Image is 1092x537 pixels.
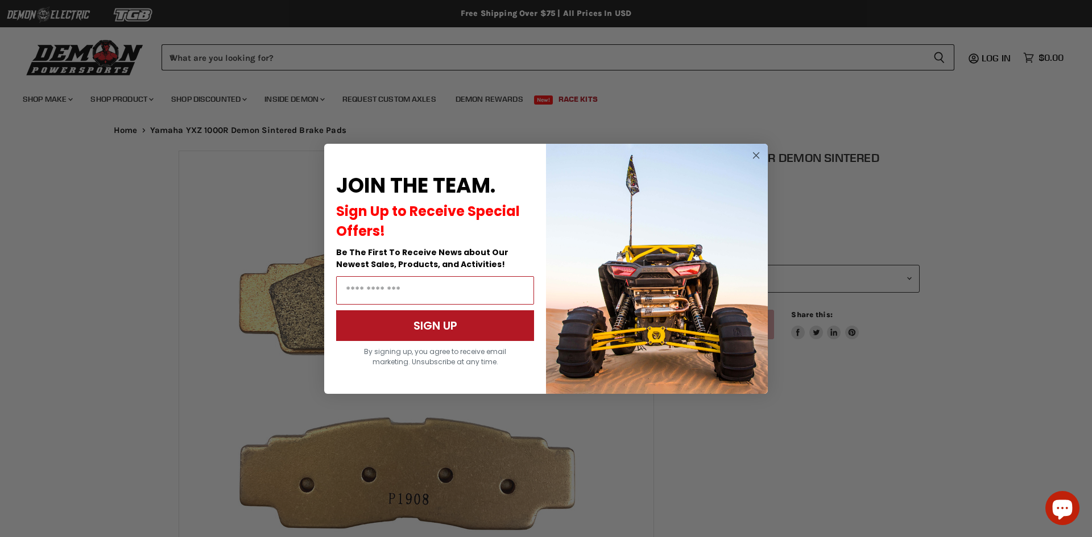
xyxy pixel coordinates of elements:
[336,171,495,200] span: JOIN THE TEAM.
[336,247,508,270] span: Be The First To Receive News about Our Newest Sales, Products, and Activities!
[546,144,768,394] img: a9095488-b6e7-41ba-879d-588abfab540b.jpeg
[336,202,520,240] span: Sign Up to Receive Special Offers!
[336,310,534,341] button: SIGN UP
[364,347,506,367] span: By signing up, you agree to receive email marketing. Unsubscribe at any time.
[336,276,534,305] input: Email Address
[1042,491,1083,528] inbox-online-store-chat: Shopify online store chat
[749,148,763,163] button: Close dialog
